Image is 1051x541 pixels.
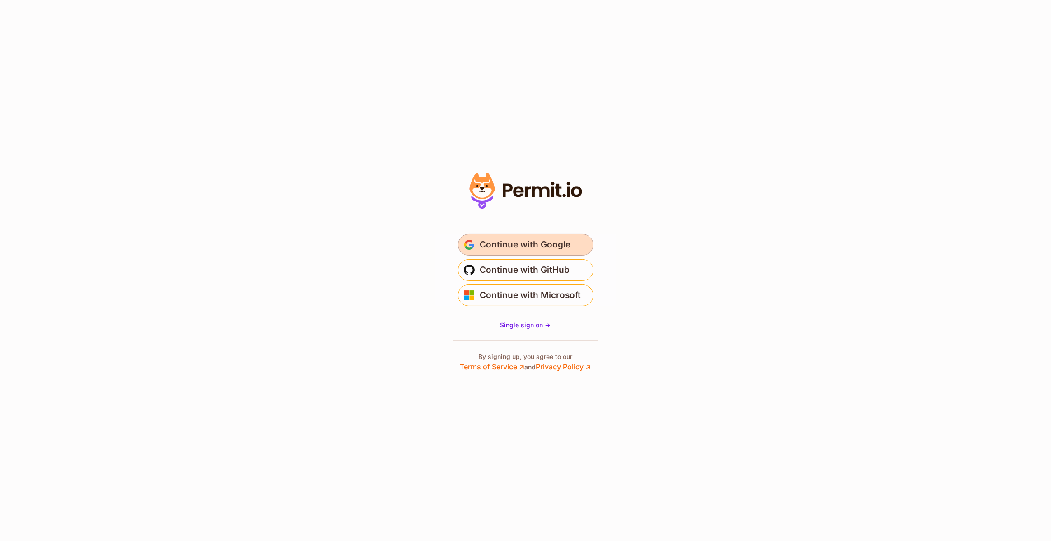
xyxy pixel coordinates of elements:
[480,238,571,252] span: Continue with Google
[458,284,593,306] button: Continue with Microsoft
[480,288,581,303] span: Continue with Microsoft
[500,321,551,330] a: Single sign on ->
[460,352,591,372] p: By signing up, you agree to our and
[460,362,525,371] a: Terms of Service ↗
[458,259,593,281] button: Continue with GitHub
[480,263,570,277] span: Continue with GitHub
[500,321,551,329] span: Single sign on ->
[458,234,593,256] button: Continue with Google
[536,362,591,371] a: Privacy Policy ↗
